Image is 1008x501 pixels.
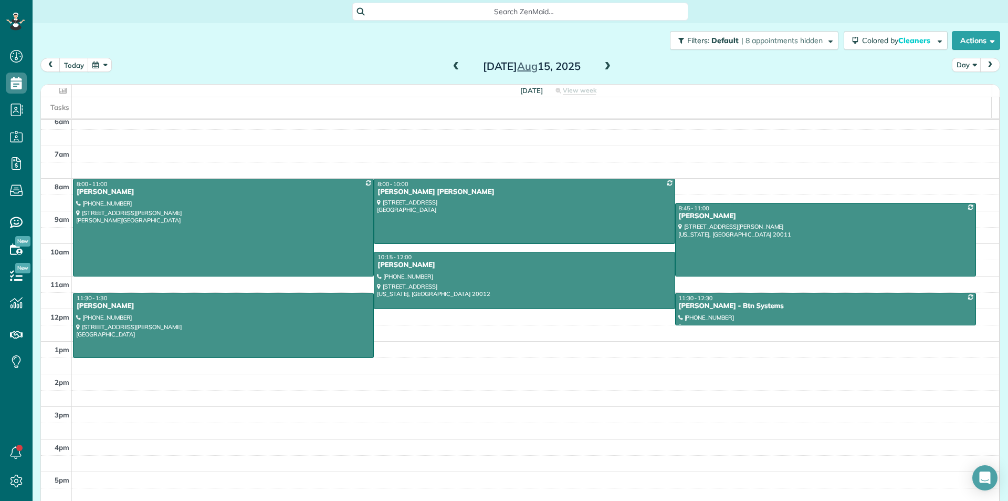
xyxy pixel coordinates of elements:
span: 10am [50,248,69,256]
div: [PERSON_NAME] [678,212,973,221]
h2: [DATE] 15, 2025 [466,60,597,72]
span: New [15,263,30,273]
span: 11:30 - 12:30 [679,294,713,302]
span: Filters: [687,36,709,45]
span: 9am [55,215,69,223]
div: Open Intercom Messenger [972,465,997,490]
div: [PERSON_NAME] [76,302,371,311]
span: 8am [55,182,69,191]
span: | 8 appointments hidden [741,36,823,45]
div: [PERSON_NAME] [377,261,671,270]
span: Default [711,36,739,45]
button: next [980,58,1000,72]
span: Colored by [862,36,934,45]
span: Cleaners [898,36,932,45]
a: Filters: Default | 8 appointments hidden [665,31,838,50]
span: 12pm [50,313,69,321]
span: 8:00 - 11:00 [77,180,107,188]
span: 2pm [55,378,69,386]
div: [PERSON_NAME] [76,188,371,197]
span: 10:15 - 12:00 [377,253,412,261]
span: 11:30 - 1:30 [77,294,107,302]
span: 5pm [55,476,69,484]
span: 7am [55,150,69,158]
span: 11am [50,280,69,289]
span: [DATE] [520,86,543,95]
span: 4pm [55,443,69,452]
span: Tasks [50,103,69,111]
span: 8:45 - 11:00 [679,205,709,212]
span: 8:00 - 10:00 [377,180,408,188]
span: Aug [517,59,538,73]
button: Actions [952,31,1000,50]
button: Colored byCleaners [844,31,948,50]
span: 1pm [55,345,69,354]
span: New [15,236,30,247]
span: 3pm [55,411,69,419]
div: [PERSON_NAME] [PERSON_NAME] [377,188,671,197]
div: [PERSON_NAME] - Btn Systems [678,302,973,311]
span: View week [563,86,596,95]
button: today [59,58,89,72]
button: Filters: Default | 8 appointments hidden [670,31,838,50]
button: Day [952,58,981,72]
button: prev [40,58,60,72]
span: 6am [55,117,69,126]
